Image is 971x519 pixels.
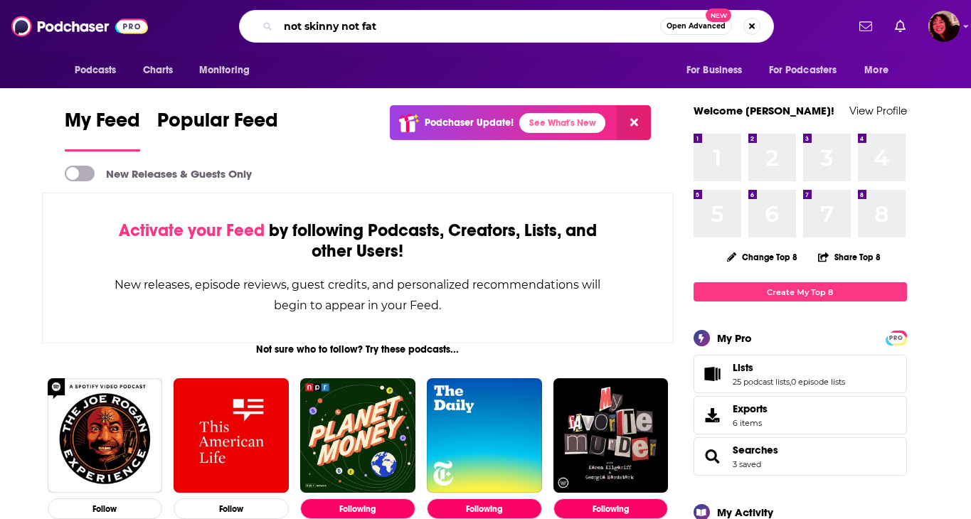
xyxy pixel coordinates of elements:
[694,104,834,117] a: Welcome [PERSON_NAME]!
[854,57,906,84] button: open menu
[694,437,907,476] span: Searches
[65,108,140,141] span: My Feed
[733,402,768,415] span: Exports
[718,248,807,266] button: Change Top 8
[928,11,960,42] img: User Profile
[11,13,148,40] img: Podchaser - Follow, Share and Rate Podcasts
[427,378,542,493] img: The Daily
[65,166,252,181] a: New Releases & Guests Only
[174,378,289,493] img: This American Life
[686,60,743,80] span: For Business
[694,355,907,393] span: Lists
[699,446,727,466] a: Searches
[660,18,732,35] button: Open AdvancedNew
[425,117,514,129] p: Podchaser Update!
[300,378,415,493] img: Planet Money
[699,405,727,425] span: Exports
[134,57,182,84] a: Charts
[42,343,674,355] div: Not sure who to follow? Try these podcasts...
[519,113,605,133] a: See What's New
[849,104,907,117] a: View Profile
[790,377,791,387] span: ,
[760,57,858,84] button: open menu
[75,60,117,80] span: Podcasts
[928,11,960,42] span: Logged in as Kathryn-Musilek
[239,10,774,43] div: Search podcasts, credits, & more...
[717,331,752,345] div: My Pro
[769,60,837,80] span: For Podcasters
[676,57,760,84] button: open menu
[733,377,790,387] a: 25 podcast lists
[157,108,278,141] span: Popular Feed
[699,364,727,384] a: Lists
[553,498,669,519] button: Following
[667,23,726,30] span: Open Advanced
[189,57,268,84] button: open menu
[733,361,753,374] span: Lists
[928,11,960,42] button: Show profile menu
[889,14,911,38] a: Show notifications dropdown
[199,60,250,80] span: Monitoring
[48,498,163,519] button: Follow
[706,9,731,22] span: New
[888,332,905,343] a: PRO
[65,57,135,84] button: open menu
[114,274,603,316] div: New releases, episode reviews, guest credits, and personalized recommendations will begin to appe...
[888,333,905,343] span: PRO
[65,108,140,151] a: My Feed
[791,377,845,387] a: 0 episode lists
[119,220,265,241] span: Activate your Feed
[694,282,907,301] a: Create My Top 8
[733,459,761,469] a: 3 saved
[278,15,660,38] input: Search podcasts, credits, & more...
[854,14,878,38] a: Show notifications dropdown
[300,498,415,519] button: Following
[157,108,278,151] a: Popular Feed
[48,378,163,493] img: The Joe Rogan Experience
[733,418,768,428] span: 6 items
[694,396,907,434] a: Exports
[174,498,289,519] button: Follow
[864,60,888,80] span: More
[143,60,174,80] span: Charts
[553,378,669,493] img: My Favorite Murder with Karen Kilgariff and Georgia Hardstark
[733,361,845,374] a: Lists
[733,444,778,456] a: Searches
[114,220,603,262] div: by following Podcasts, Creators, Lists, and other Users!
[817,243,881,271] button: Share Top 8
[717,505,773,519] div: My Activity
[427,498,542,519] button: Following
